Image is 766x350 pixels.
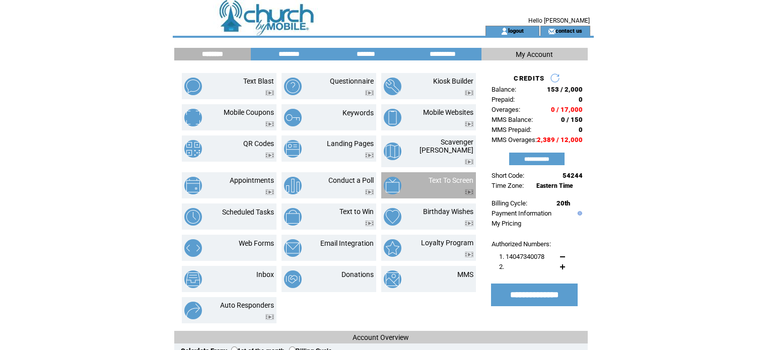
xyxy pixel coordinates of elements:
[492,199,527,207] span: Billing Cycle:
[224,108,274,116] a: Mobile Coupons
[537,136,583,144] span: 2,389 / 12,000
[265,153,274,158] img: video.png
[528,17,590,24] span: Hello [PERSON_NAME]
[492,116,533,123] span: MMS Balance:
[508,27,524,34] a: logout
[499,263,504,270] span: 2.
[457,270,473,278] a: MMS
[433,77,473,85] a: Kiosk Builder
[353,333,409,341] span: Account Overview
[184,302,202,319] img: auto-responders.png
[284,109,302,126] img: keywords.png
[220,301,274,309] a: Auto Responders
[365,189,374,195] img: video.png
[423,207,473,216] a: Birthday Wishes
[243,77,274,85] a: Text Blast
[423,108,473,116] a: Mobile Websites
[284,177,302,194] img: conduct-a-poll.png
[365,221,374,226] img: video.png
[384,239,401,257] img: loyalty-program.png
[421,239,473,247] a: Loyalty Program
[384,208,401,226] img: birthday-wishes.png
[284,239,302,257] img: email-integration.png
[328,176,374,184] a: Conduct a Poll
[365,153,374,158] img: video.png
[561,116,583,123] span: 0 / 150
[184,239,202,257] img: web-forms.png
[499,253,544,260] span: 1. 14047340078
[465,189,473,195] img: video.png
[492,126,531,133] span: MMS Prepaid:
[384,177,401,194] img: text-to-screen.png
[284,78,302,95] img: questionnaire.png
[265,90,274,96] img: video.png
[465,159,473,165] img: video.png
[365,90,374,96] img: video.png
[492,220,521,227] a: My Pricing
[265,314,274,320] img: video.png
[514,75,544,82] span: CREDITS
[184,270,202,288] img: inbox.png
[551,106,583,113] span: 0 / 17,000
[420,138,473,154] a: Scavenger [PERSON_NAME]
[465,90,473,96] img: video.png
[256,270,274,278] a: Inbox
[492,96,515,103] span: Prepaid:
[184,177,202,194] img: appointments.png
[330,77,374,85] a: Questionnaire
[230,176,274,184] a: Appointments
[548,27,555,35] img: contact_us_icon.gif
[320,239,374,247] a: Email Integration
[222,208,274,216] a: Scheduled Tasks
[492,240,551,248] span: Authorized Numbers:
[327,139,374,148] a: Landing Pages
[465,121,473,127] img: video.png
[284,208,302,226] img: text-to-win.png
[384,143,401,160] img: scavenger-hunt.png
[492,182,524,189] span: Time Zone:
[284,270,302,288] img: donations.png
[341,270,374,278] a: Donations
[536,182,573,189] span: Eastern Time
[265,121,274,127] img: video.png
[575,211,582,216] img: help.gif
[492,172,524,179] span: Short Code:
[239,239,274,247] a: Web Forms
[501,27,508,35] img: account_icon.gif
[465,221,473,226] img: video.png
[579,96,583,103] span: 0
[284,140,302,158] img: landing-pages.png
[555,27,582,34] a: contact us
[384,78,401,95] img: kiosk-builder.png
[265,189,274,195] img: video.png
[384,270,401,288] img: mms.png
[429,176,473,184] a: Text To Screen
[342,109,374,117] a: Keywords
[384,109,401,126] img: mobile-websites.png
[516,50,553,58] span: My Account
[243,139,274,148] a: QR Codes
[184,140,202,158] img: qr-codes.png
[339,207,374,216] a: Text to Win
[492,209,551,217] a: Payment Information
[184,208,202,226] img: scheduled-tasks.png
[184,109,202,126] img: mobile-coupons.png
[579,126,583,133] span: 0
[492,86,516,93] span: Balance:
[563,172,583,179] span: 54244
[465,252,473,257] img: video.png
[547,86,583,93] span: 153 / 2,000
[184,78,202,95] img: text-blast.png
[492,136,537,144] span: MMS Overages:
[556,199,570,207] span: 20th
[492,106,520,113] span: Overages:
